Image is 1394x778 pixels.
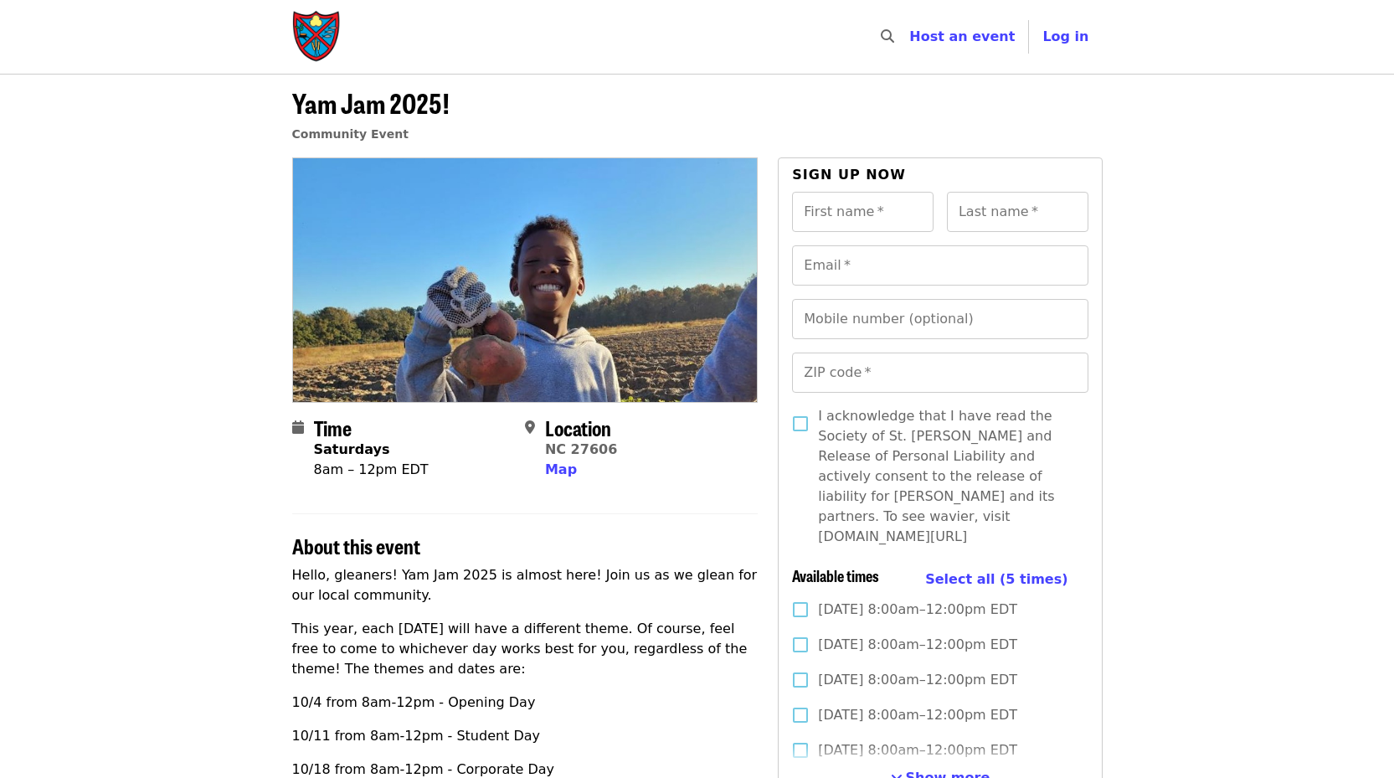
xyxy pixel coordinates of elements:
[818,635,1017,655] span: [DATE] 8:00am–12:00pm EDT
[1042,28,1088,44] span: Log in
[1029,20,1102,54] button: Log in
[818,670,1017,690] span: [DATE] 8:00am–12:00pm EDT
[818,705,1017,725] span: [DATE] 8:00am–12:00pm EDT
[792,564,879,586] span: Available times
[314,460,429,480] div: 8am – 12pm EDT
[792,299,1088,339] input: Mobile number (optional)
[545,441,617,457] a: NC 27606
[292,420,304,435] i: calendar icon
[292,693,759,713] p: 10/4 from 8am-12pm - Opening Day
[314,441,390,457] strong: Saturdays
[818,406,1074,547] span: I acknowledge that I have read the Society of St. [PERSON_NAME] and Release of Personal Liability...
[525,420,535,435] i: map-marker-alt icon
[909,28,1015,44] a: Host an event
[925,567,1067,592] button: Select all (5 times)
[292,619,759,679] p: This year, each [DATE] will have a different theme. Of course, feel free to come to whichever day...
[292,565,759,605] p: Hello, gleaners! Yam Jam 2025 is almost here! Join us as we glean for our local community.
[293,158,758,401] img: Yam Jam 2025! organized by Society of St. Andrew
[314,413,352,442] span: Time
[545,460,577,480] button: Map
[925,571,1067,587] span: Select all (5 times)
[818,740,1017,760] span: [DATE] 8:00am–12:00pm EDT
[292,726,759,746] p: 10/11 from 8am-12pm - Student Day
[292,127,409,141] a: Community Event
[792,245,1088,286] input: Email
[792,353,1088,393] input: ZIP code
[792,192,934,232] input: First name
[904,17,918,57] input: Search
[792,167,906,183] span: Sign up now
[545,413,611,442] span: Location
[292,83,450,122] span: Yam Jam 2025!
[292,531,420,560] span: About this event
[947,192,1088,232] input: Last name
[881,28,894,44] i: search icon
[818,600,1017,620] span: [DATE] 8:00am–12:00pm EDT
[292,10,342,64] img: Society of St. Andrew - Home
[545,461,577,477] span: Map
